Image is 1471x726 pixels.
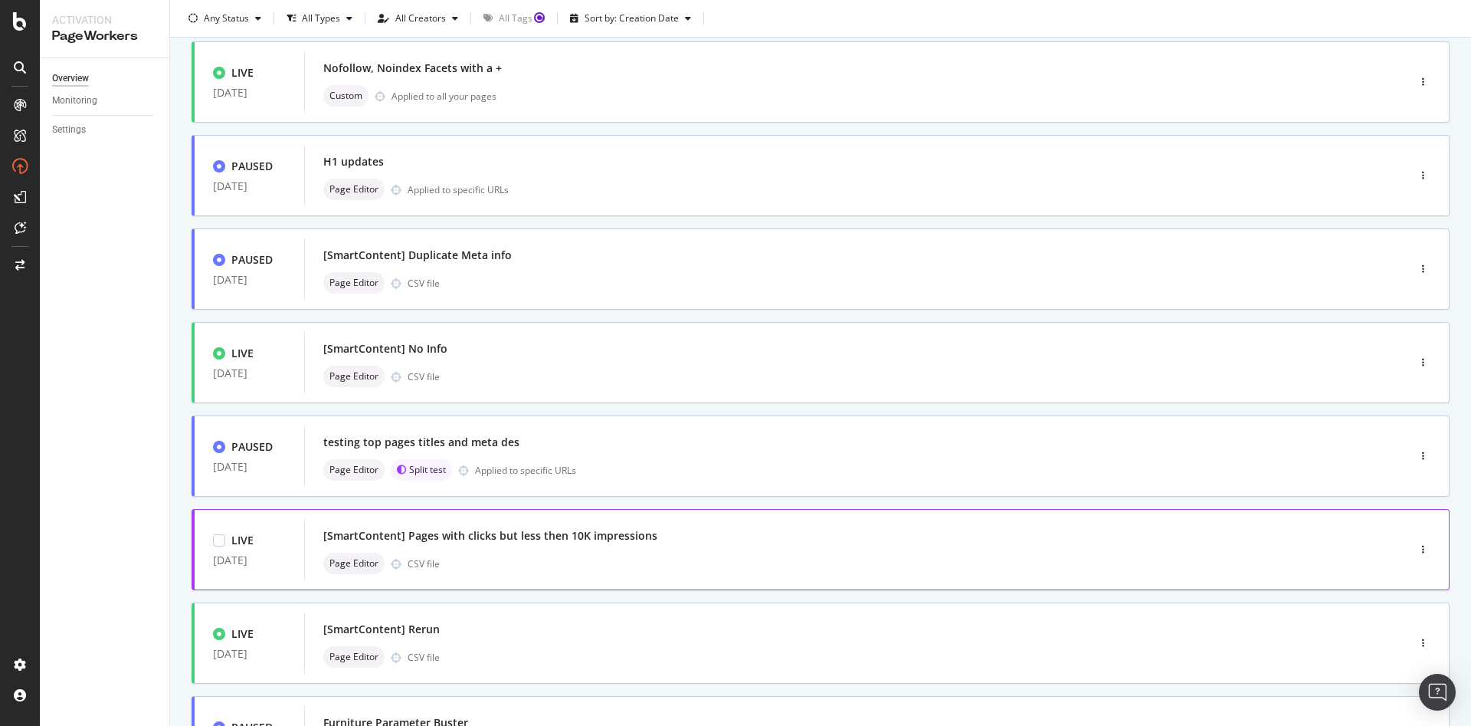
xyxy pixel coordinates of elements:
div: [SmartContent] Pages with clicks but less then 10K impressions [323,528,657,544]
div: All Tags [499,14,532,23]
div: neutral label [323,366,385,387]
div: neutral label [323,179,385,200]
div: All Types [302,14,340,23]
div: neutral label [323,85,369,107]
div: [DATE] [213,87,286,99]
button: Any Status [182,6,267,31]
div: Tooltip anchor [532,11,546,25]
span: Page Editor [329,652,378,662]
span: Page Editor [329,465,378,475]
span: Page Editor [329,559,378,568]
div: [SmartContent] No Info [323,341,447,356]
div: [DATE] [213,180,286,192]
div: [DATE] [213,461,286,473]
div: PAUSED [231,252,273,268]
div: PAUSED [231,439,273,455]
div: CSV file [408,557,440,570]
div: Activation [52,12,157,28]
div: Applied to all your pages [392,90,496,103]
span: Page Editor [329,278,378,287]
div: [SmartContent] Rerun [323,622,440,637]
div: neutral label [323,459,385,481]
div: PageWorkers [52,28,157,45]
div: [DATE] [213,554,286,567]
span: Split test [409,465,446,475]
a: Overview [52,71,159,87]
div: Monitoring [52,93,97,109]
div: Nofollow, Noindex Facets with a + [323,61,502,76]
a: Settings [52,122,159,138]
span: Custom [329,91,362,100]
div: Applied to specific URLs [475,464,576,477]
div: brand label [391,459,452,481]
button: All Creators [372,6,464,31]
div: Open Intercom Messenger [1419,674,1456,711]
div: neutral label [323,646,385,668]
div: LIVE [231,65,254,80]
div: PAUSED [231,159,273,174]
div: neutral label [323,272,385,294]
div: Sort by: Creation Date [585,14,679,23]
button: Sort by: Creation Date [564,6,697,31]
button: All Types [280,6,359,31]
span: Page Editor [329,185,378,194]
div: [SmartContent] Duplicate Meta info [323,248,512,263]
div: testing top pages titles and meta des [323,435,519,450]
div: LIVE [231,346,254,361]
div: [DATE] [213,367,286,379]
div: CSV file [408,277,440,290]
div: Overview [52,71,89,87]
div: CSV file [408,651,440,664]
div: Any Status [204,14,249,23]
div: LIVE [231,626,254,642]
div: LIVE [231,533,254,548]
button: All Tags [477,6,551,31]
div: [DATE] [213,274,286,286]
div: H1 updates [323,154,384,169]
a: Monitoring [52,93,159,109]
div: CSV file [408,370,440,383]
div: All Creators [395,14,446,23]
div: Applied to specific URLs [408,183,509,196]
div: [DATE] [213,648,286,660]
div: neutral label [323,553,385,574]
div: Settings [52,122,86,138]
span: Page Editor [329,372,378,381]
